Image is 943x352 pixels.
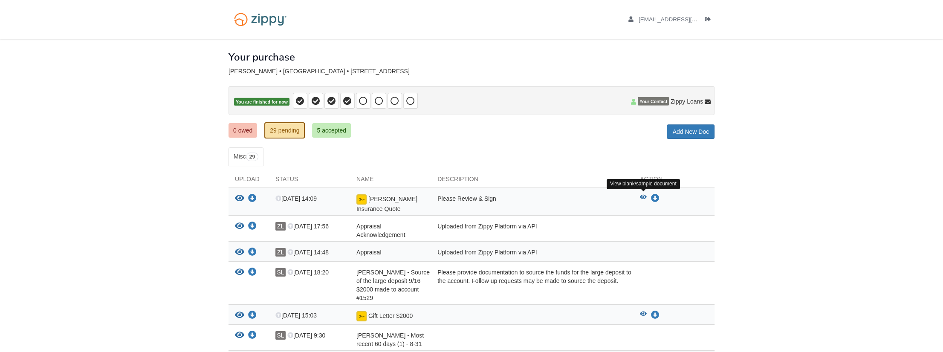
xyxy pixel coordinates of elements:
a: edit profile [628,16,736,25]
span: [PERSON_NAME] - Most recent 60 days (1) - 8-31 [356,332,424,347]
button: View Leonard Insurance Quote [235,194,244,203]
a: Misc [229,147,263,166]
span: Gift Letter $2000 [368,312,413,319]
a: Download Samuel Leonard - Source of the large deposit 9/16 $2000 made to account #1529 [248,269,257,276]
a: Download Samuel Leonard - Most recent 60 days (1) - 8-31 [248,332,257,339]
img: Logo [229,9,292,30]
button: View Gift Letter $2000 [235,311,244,320]
span: ZL [275,248,286,257]
span: [DATE] 9:30 [287,332,325,339]
a: Download Leonard Insurance Quote [651,195,660,202]
div: Upload [229,175,269,188]
button: View Samuel Leonard - Most recent 60 days (1) - 8-31 [235,331,244,340]
span: [DATE] 15:03 [275,312,317,319]
img: Document fully signed [356,311,367,321]
a: Download Gift Letter $2000 [651,312,660,319]
button: View Samuel Leonard - Source of the large deposit 9/16 $2000 made to account #1529 [235,268,244,277]
span: 29 [246,153,258,161]
a: 0 owed [229,123,257,138]
span: Zippy Loans [671,97,703,106]
h1: Your purchase [229,52,295,63]
span: [PERSON_NAME] Insurance Quote [356,196,417,212]
button: View Gift Letter $2000 [640,311,647,320]
a: Add New Doc [667,124,714,139]
div: Uploaded from Zippy Platform via API [431,248,633,259]
div: Please provide documentation to source the funds for the large deposit to the account. Follow up ... [431,268,633,302]
button: View Appraisal [235,248,244,257]
div: Please Review & Sign [431,194,633,213]
span: You are finished for now [234,98,289,106]
button: View Appraisal Acknowledgement [235,222,244,231]
div: Status [269,175,350,188]
span: Appraisal Acknowledgement [356,223,405,238]
span: [DATE] 17:56 [287,223,329,230]
span: SL [275,268,286,277]
span: ZL [275,222,286,231]
div: View blank/sample document [607,179,680,189]
button: View Leonard Insurance Quote [640,194,647,203]
div: [PERSON_NAME] • [GEOGRAPHIC_DATA] • [STREET_ADDRESS] [229,68,714,75]
div: Action [633,175,714,188]
span: [DATE] 14:09 [275,195,317,202]
a: Log out [705,16,714,25]
a: Download Leonard Insurance Quote [248,196,257,202]
span: Appraisal [356,249,381,256]
img: Document fully signed [356,194,367,205]
a: Download Appraisal Acknowledgement [248,223,257,230]
div: Name [350,175,431,188]
a: Download Appraisal [248,249,257,256]
div: Uploaded from Zippy Platform via API [431,222,633,239]
span: [DATE] 18:20 [287,269,329,276]
a: 29 pending [264,122,305,138]
a: 5 accepted [312,123,351,138]
span: [DATE] 14:48 [287,249,329,256]
a: Download Gift Letter $2000 [248,312,257,319]
span: sbcrossette@gmail.com [639,16,736,23]
span: Your Contact [638,97,669,106]
div: Description [431,175,633,188]
span: SL [275,331,286,340]
span: [PERSON_NAME] - Source of the large deposit 9/16 $2000 made to account #1529 [356,269,430,301]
